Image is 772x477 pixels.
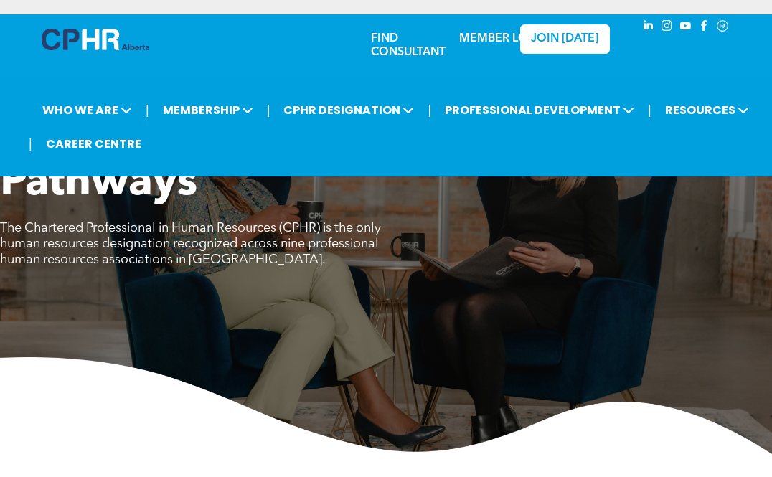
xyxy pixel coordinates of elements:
span: WHO WE ARE [38,97,136,123]
a: CAREER CENTRE [42,131,146,157]
a: FIND CONSULTANT [371,33,446,58]
li: | [267,95,270,125]
a: MEMBER LOGIN [459,33,549,44]
span: RESOURCES [661,97,753,123]
a: youtube [677,18,693,37]
a: facebook [696,18,712,37]
a: instagram [659,18,674,37]
li: | [146,95,149,125]
span: JOIN [DATE] [531,32,598,46]
img: A blue and white logo for cp alberta [42,29,149,50]
span: PROFESSIONAL DEVELOPMENT [441,97,639,123]
a: JOIN [DATE] [520,24,610,54]
li: | [648,95,651,125]
li: | [29,129,32,159]
li: | [428,95,431,125]
a: linkedin [640,18,656,37]
span: CPHR DESIGNATION [279,97,418,123]
span: MEMBERSHIP [159,97,258,123]
a: Social network [715,18,730,37]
